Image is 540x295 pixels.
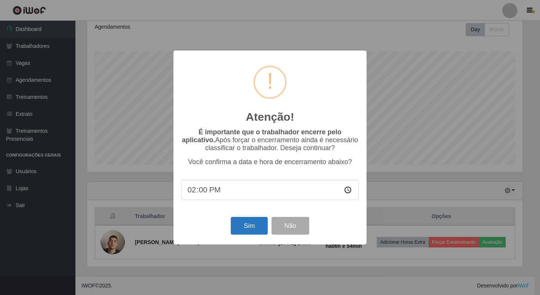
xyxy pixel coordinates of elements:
p: Você confirma a data e hora de encerramento abaixo? [181,158,359,166]
button: Não [272,217,309,235]
h2: Atenção! [246,110,294,124]
b: É importante que o trabalhador encerre pelo aplicativo. [182,128,341,144]
button: Sim [231,217,267,235]
p: Após forçar o encerramento ainda é necessário classificar o trabalhador. Deseja continuar? [181,128,359,152]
